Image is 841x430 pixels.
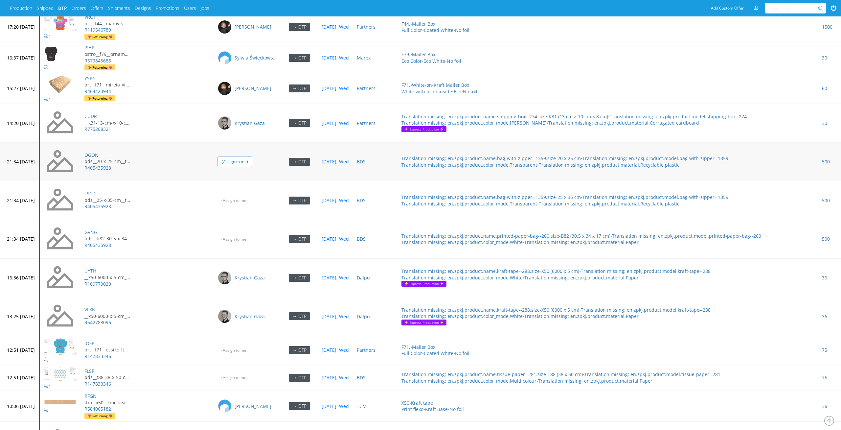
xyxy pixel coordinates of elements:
a: BDS [357,236,366,242]
a: 1 [44,64,51,70]
a: Marex [357,55,371,61]
span: 1 [49,65,51,70]
a: F44. [401,21,410,27]
a: prt__f71__essiko_ltd__IOFP [84,346,210,353]
td: • • • [398,12,818,42]
td: • • [398,104,818,143]
p: 10:06 [DATE] [7,403,35,410]
a: [DATE], Wed [322,120,349,126]
input: Search for... [769,3,819,13]
p: 16:37 [DATE] [7,55,35,61]
a: 1 [44,33,51,39]
p: ostro__f79__ornamentum_capital_s_l__ISHP [84,51,130,58]
a: UYTH [84,268,96,274]
img: no_design.png [44,183,77,216]
a: Full Color [401,350,422,356]
a: 36 [822,403,827,409]
p: prt__f44__mamy_v_rejzi_s_r_o__VRCT [84,20,130,27]
a: → DTP [289,236,310,242]
img: version_two_editor_design [44,400,77,405]
a: 75 [822,347,827,353]
a: 60 [822,85,827,91]
a: prt__f71__mireia_vidal_ramirez__YSPG [84,82,210,88]
span: 1 [49,407,51,412]
a: [DATE], Wed [322,85,349,91]
a: Partners [357,24,375,30]
a: Mailer Box [412,21,435,27]
p: 14:20 [DATE] [7,120,35,127]
a: Kraft Base [425,406,448,412]
a: ISHP [84,44,94,51]
a: Translation missing: en.zpkj.product.name.printed-paper-bag--260.size-B82 (30.5 x 34 x 17 cm) [401,233,610,239]
a: [DATE], Wed [322,158,349,165]
div: → DTP [289,158,310,166]
a: [DATE], Wed [322,347,349,353]
div: → DTP [289,235,310,243]
img: data [44,75,77,94]
a: Users [184,5,196,12]
a: Shipments [108,5,130,12]
div: → DTP [289,312,310,320]
a: Krystian Gaza [235,275,265,281]
input: (Assign to me) [217,346,252,355]
p: bds__25-x-35-cm__tresorier__LSCD [84,197,130,203]
a: VRCT [84,14,96,20]
td: • • [398,258,818,297]
a: 500 [822,236,830,242]
a: → DTP [289,275,310,281]
a: OGON [84,152,99,158]
a: → DTP [289,197,310,203]
a: R147833346 [84,353,111,359]
p: __k31-13-cm-x-10-cm-x-8-cm____CUDR [84,120,130,126]
a: → DTP [289,374,310,381]
a: Translation missing: en.zpkj.product.material.Paper [524,239,639,245]
a: 500 [822,197,830,203]
a: R405435928 [84,165,111,171]
a: No foil [463,88,477,95]
a: [PERSON_NAME] [235,403,271,410]
a: → DTP [289,120,310,126]
a: R147833346 [84,381,111,387]
a: Sylwia Święćkowska [235,55,277,61]
a: Translation missing: en.zpkj.product.model.bag-with-zipper--1359 [582,155,728,161]
a: Translation missing: en.zpkj.product.material.Paper [524,275,639,281]
a: Promotions [156,5,179,12]
a: Jobs [201,5,209,12]
a: No foil [447,58,461,64]
div: → DTP [289,23,310,31]
a: Translation missing: en.zpkj.product.name.bag-with-zipper--1359.size-20 x 25 cm [401,155,581,161]
a: [DATE], Wed [322,313,349,320]
a: → DTP [289,85,310,91]
td: • • [398,297,818,336]
a: Print flexo [401,406,423,412]
a: F71. [401,344,410,350]
div: → DTP [289,274,310,282]
a: Dalpo [357,313,370,320]
a: 1 [44,406,51,413]
a: → DTP [289,55,310,61]
a: → DTP [289,403,310,409]
a: ostro__f79__ornamentum_capital_s_l__ISHP [84,51,210,58]
a: Translation missing: en.zpkj.product.color_mode.White [401,313,523,319]
a: Translation missing: en.zpkj.product.color_mode.Multi colour [401,378,536,384]
img: no_design.png [44,145,77,178]
span: Returning [86,34,114,40]
a: [PERSON_NAME] [235,85,271,92]
a: 30 [822,120,827,126]
a: Mailer Box [412,51,435,58]
a: Translation missing: en.zpkj.product.model.printed-paper-bag--260 [612,233,761,239]
a: __k31-13-cm-x-10-cm-x-8-cm____CUDR [84,120,210,126]
a: bds__b82-30-5-x-34-x-17-cm__tresorier__GVNG [84,235,210,242]
a: R405435928 [84,203,111,209]
a: Translation missing: en.zpkj.product.name.kraft-tape--288.size-X50 (6000 x 5 cm) [401,307,579,313]
a: [DATE], Wed [322,24,349,30]
p: bds__t88-38-x-50-cm__essiko_ltd__FLSF [84,374,130,381]
a: 36 [822,313,827,320]
a: Translation missing: en.zpkj.product.model.bag-with-zipper--1359 [582,194,728,200]
span: 1 [49,34,51,38]
a: Translation missing: en.zpkj.product.name.shipping-box--274.size-K31 (13 cm × 10 cm × 8 cm) [401,113,608,120]
a: Translation missing: en.zpkj.product.color_mode.White [401,275,523,281]
img: version_two_editor_design.png [44,45,77,62]
a: Coated White [424,27,453,33]
input: (Assign to me) [217,156,252,167]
